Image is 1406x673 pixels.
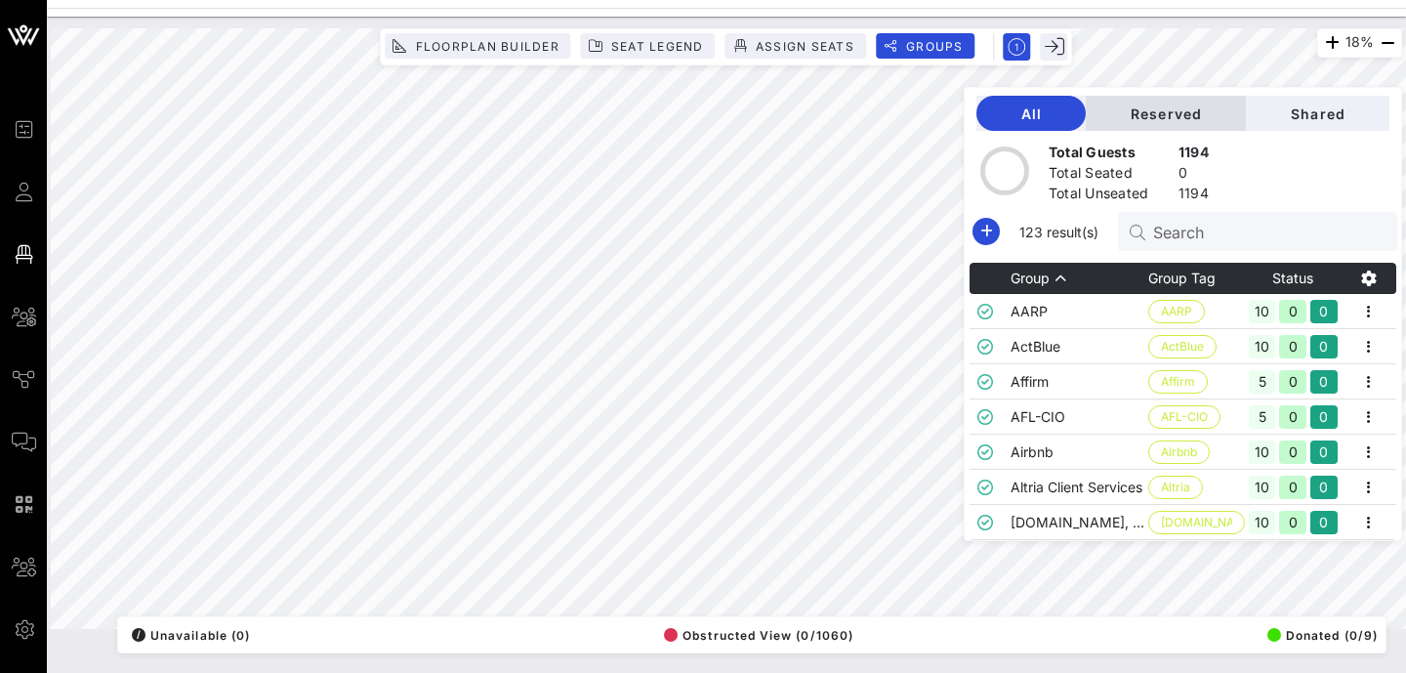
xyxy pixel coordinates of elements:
th: Group: Sorted ascending. Activate to sort descending. [1011,263,1148,294]
button: Obstructed View (0/1060) [658,621,853,649]
div: 0 [1279,476,1306,499]
span: [DOMAIN_NAME], Inc. [1161,512,1232,533]
div: 0 [1310,511,1338,534]
div: 10 [1249,511,1276,534]
div: 0 [1279,405,1306,429]
span: Airbnb [1161,442,1197,463]
span: Altria [1161,477,1190,498]
div: / [132,628,145,642]
span: Assign Seats [755,39,854,54]
button: All [976,96,1086,131]
td: Affirm [1011,364,1148,400]
div: 10 [1249,335,1276,358]
span: Affirm [1161,371,1195,393]
div: 0 [1279,441,1306,464]
div: 1194 [1179,143,1209,167]
th: Group Tag [1148,263,1245,294]
div: Total Guests [1049,143,1171,167]
button: Groups [876,33,975,59]
button: Assign Seats [725,33,866,59]
div: 1194 [1179,184,1209,208]
span: Donated (0/9) [1267,628,1378,643]
button: /Unavailable (0) [126,621,250,649]
div: 0 [1279,370,1306,394]
span: Floorplan Builder [414,39,558,54]
span: Unavailable (0) [132,628,250,643]
div: 0 [1310,405,1338,429]
button: Shared [1246,96,1389,131]
td: ActBlue [1011,329,1148,364]
td: Airbnb [1011,435,1148,470]
div: 0 [1310,441,1338,464]
span: Reserved [1101,105,1230,122]
span: Groups [905,39,964,54]
div: 10 [1249,476,1276,499]
div: 5 [1249,370,1276,394]
div: 0 [1310,300,1338,323]
td: [DOMAIN_NAME], Inc. [1011,505,1148,540]
div: 18% [1317,28,1402,58]
span: All [992,105,1070,122]
div: 0 [1310,370,1338,394]
td: AARP [1011,294,1148,329]
td: Altria Client Services [1011,470,1148,505]
span: AARP [1161,301,1192,322]
button: Reserved [1086,96,1246,131]
div: 10 [1249,441,1276,464]
div: 0 [1310,335,1338,358]
span: Seat Legend [610,39,704,54]
span: 123 result(s) [1012,222,1106,242]
div: 0 [1279,300,1306,323]
div: 0 [1310,476,1338,499]
div: 10 [1249,300,1276,323]
button: Seat Legend [581,33,716,59]
span: Group Tag [1148,270,1216,286]
div: Total Seated [1049,163,1171,188]
td: AFL-CIO [1011,400,1148,435]
div: Total Unseated [1049,184,1171,208]
span: ActBlue [1161,336,1204,358]
div: 0 [1179,163,1209,188]
th: Status [1245,263,1342,294]
span: AFL-CIO [1161,406,1208,428]
span: Shared [1261,105,1374,122]
span: Obstructed View (0/1060) [664,628,853,643]
button: Donated (0/9) [1261,621,1378,649]
div: 5 [1249,405,1276,429]
div: 0 [1279,511,1306,534]
div: 0 [1279,335,1306,358]
span: Group [1011,270,1050,286]
button: Floorplan Builder [385,33,570,59]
